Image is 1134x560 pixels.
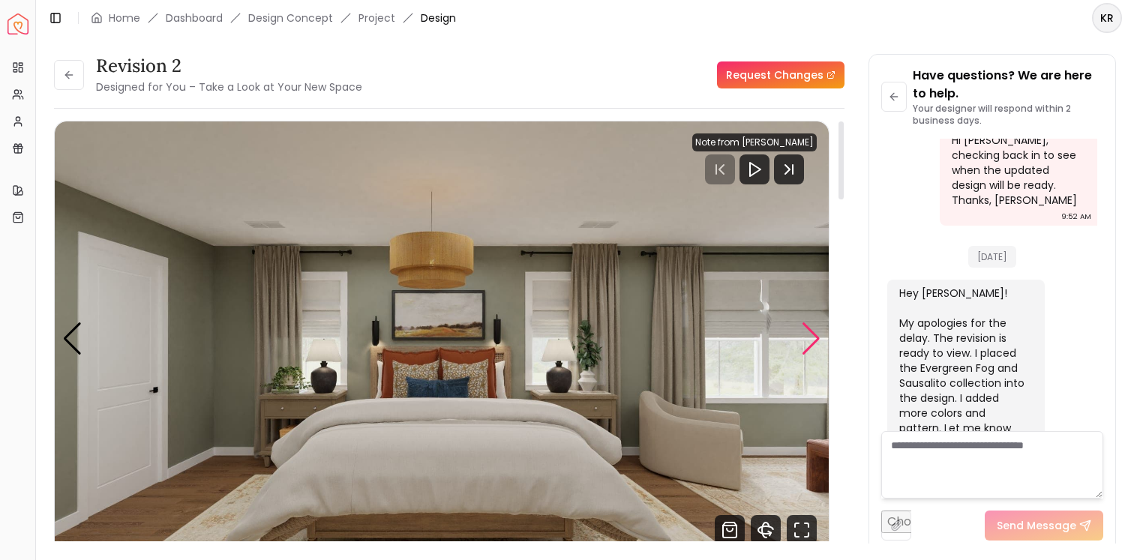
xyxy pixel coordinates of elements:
img: Design Render 1 [55,121,829,557]
div: 9:52 AM [1061,209,1091,224]
h3: Revision 2 [96,54,362,78]
nav: breadcrumb [91,10,456,25]
div: Previous slide [62,322,82,355]
button: KR [1092,3,1122,33]
svg: 360 View [751,515,781,545]
div: 1 / 4 [55,121,829,557]
a: Project [358,10,395,25]
span: [DATE] [968,246,1016,268]
svg: Shop Products from this design [715,515,745,545]
small: Designed for You – Take a Look at Your New Space [96,79,362,94]
svg: Next Track [774,154,804,184]
img: Spacejoy Logo [7,13,28,34]
p: Have questions? We are here to help. [913,67,1103,103]
div: Hi [PERSON_NAME], checking back in to see when the updated design will be ready. Thanks, [PERSON_... [952,133,1082,208]
a: Spacejoy [7,13,28,34]
span: KR [1093,4,1120,31]
p: Your designer will respond within 2 business days. [913,103,1103,127]
div: Next slide [801,322,821,355]
div: Note from [PERSON_NAME] [692,133,817,151]
a: Home [109,10,140,25]
svg: Fullscreen [787,515,817,545]
svg: Play [745,160,763,178]
a: Dashboard [166,10,223,25]
span: Design [421,10,456,25]
li: Design Concept [248,10,333,25]
div: Carousel [55,121,829,557]
a: Request Changes [717,61,844,88]
div: Hey [PERSON_NAME]! My apologies for the delay. The revision is ready to view. I placed the Evergr... [899,286,1030,451]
